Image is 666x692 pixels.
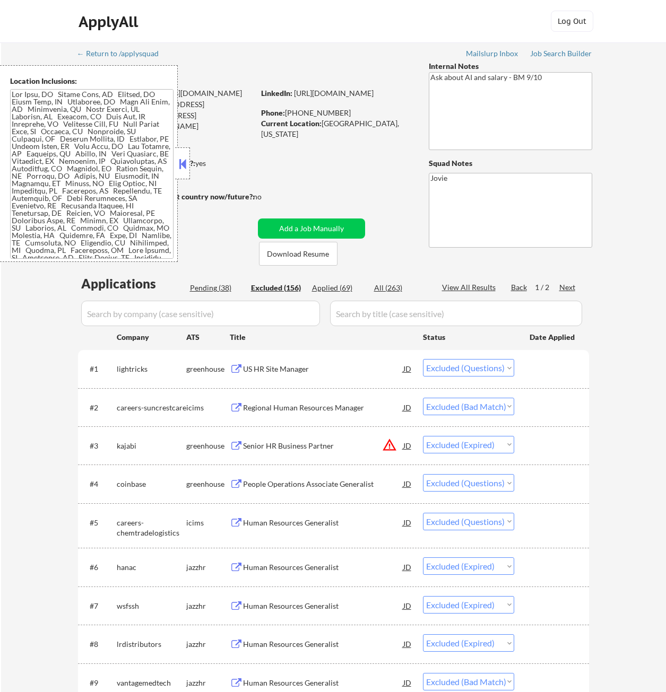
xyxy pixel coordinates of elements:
[90,601,108,611] div: #7
[186,678,230,688] div: jazzhr
[77,49,169,60] a: ← Return to /applysquad
[261,118,411,139] div: [GEOGRAPHIC_DATA], [US_STATE]
[402,557,413,576] div: JD
[243,678,403,688] div: Human Resources Generalist
[230,332,413,343] div: Title
[186,562,230,573] div: jazzhr
[442,282,499,293] div: View All Results
[117,678,186,688] div: vantagemedtech
[261,108,411,118] div: [PHONE_NUMBER]
[530,332,576,343] div: Date Applied
[243,441,403,451] div: Senior HR Business Partner
[117,601,186,611] div: wsfssh
[243,562,403,573] div: Human Resources Generalist
[261,108,285,117] strong: Phone:
[117,479,186,489] div: coinbase
[402,596,413,615] div: JD
[559,282,576,293] div: Next
[90,402,108,413] div: #2
[117,402,186,413] div: careers-suncrestcare
[90,479,108,489] div: #4
[429,158,592,169] div: Squad Notes
[117,562,186,573] div: hanac
[429,61,592,72] div: Internal Notes
[186,441,230,451] div: greenhouse
[402,634,413,653] div: JD
[251,283,304,293] div: Excluded (156)
[261,119,322,128] strong: Current Location:
[530,49,592,60] a: Job Search Builder
[243,364,403,374] div: US HR Site Manager
[117,518,186,538] div: careers-chemtradelogistics
[81,301,320,326] input: Search by company (case sensitive)
[402,359,413,378] div: JD
[402,436,413,455] div: JD
[79,13,141,31] div: ApplyAll
[312,283,365,293] div: Applied (69)
[261,89,292,98] strong: LinkedIn:
[77,50,169,57] div: ← Return to /applysquad
[530,50,592,57] div: Job Search Builder
[402,474,413,493] div: JD
[190,283,243,293] div: Pending (38)
[117,364,186,374] div: lightricks
[258,218,365,239] button: Add a Job Manually
[90,562,108,573] div: #6
[259,242,338,266] button: Download Resume
[330,301,582,326] input: Search by title (case sensitive)
[117,332,186,343] div: Company
[253,191,283,202] div: no
[10,76,174,86] div: Location Inclusions:
[511,282,528,293] div: Back
[186,639,230,650] div: jazzhr
[90,518,108,528] div: #5
[117,639,186,650] div: lrdistributors
[423,327,514,346] div: Status
[294,89,374,98] a: [URL][DOMAIN_NAME]
[243,639,403,650] div: Human Resources Generalist
[90,364,108,374] div: #1
[551,11,593,32] button: Log Out
[243,479,403,489] div: People Operations Associate Generalist
[186,601,230,611] div: jazzhr
[186,332,230,343] div: ATS
[243,601,403,611] div: Human Resources Generalist
[90,639,108,650] div: #8
[81,277,186,290] div: Applications
[243,518,403,528] div: Human Resources Generalist
[186,518,230,528] div: icims
[402,513,413,532] div: JD
[402,673,413,692] div: JD
[90,678,108,688] div: #9
[466,50,519,57] div: Mailslurp Inbox
[186,364,230,374] div: greenhouse
[186,479,230,489] div: greenhouse
[90,441,108,451] div: #3
[382,437,397,452] button: warning_amber
[117,441,186,451] div: kajabi
[402,398,413,417] div: JD
[466,49,519,60] a: Mailslurp Inbox
[374,283,427,293] div: All (263)
[186,402,230,413] div: icims
[535,282,559,293] div: 1 / 2
[243,402,403,413] div: Regional Human Resources Manager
